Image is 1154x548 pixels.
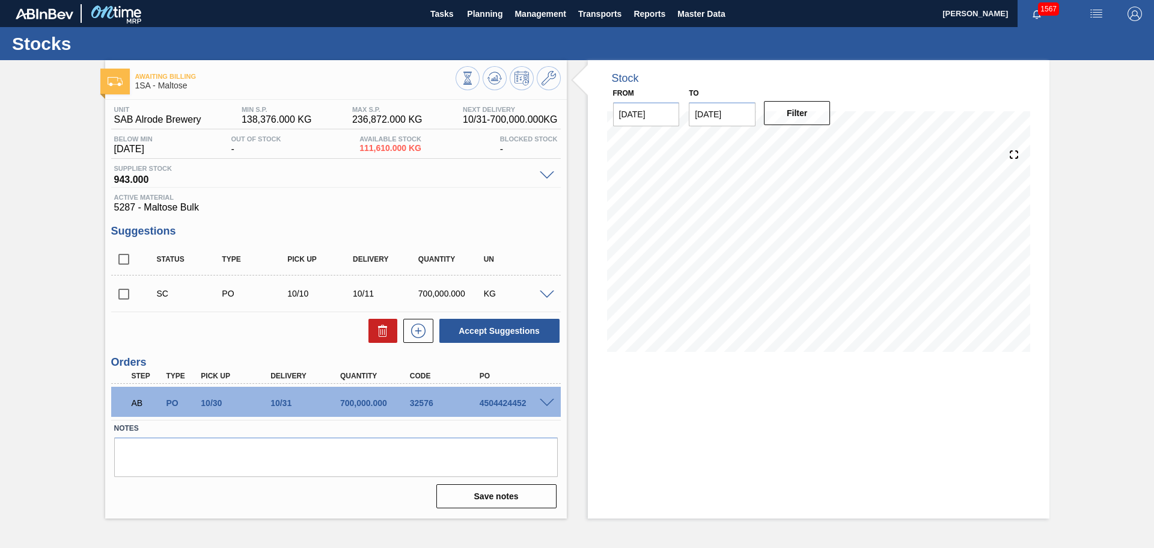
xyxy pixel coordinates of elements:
[242,114,312,125] span: 138,376.000 KG
[163,372,199,380] div: Type
[578,7,621,21] span: Transports
[612,72,639,85] div: Stock
[12,37,225,51] h1: Stocks
[198,372,276,380] div: Pick up
[129,372,165,380] div: Step
[284,255,357,263] div: Pick up
[537,66,561,90] button: Go to Master Data / General
[154,289,227,298] div: Suggestion Created
[633,7,665,21] span: Reports
[359,135,421,143] span: Available Stock
[689,102,756,126] input: mm/dd/yyyy
[1038,2,1059,16] span: 1567
[415,255,488,263] div: Quantity
[114,172,534,184] span: 943.000
[350,255,423,263] div: Delivery
[114,194,558,201] span: Active Material
[154,255,227,263] div: Status
[108,77,123,86] img: Ícone
[198,398,276,408] div: 10/30/2025
[350,289,423,298] div: 10/11/2025
[463,106,557,113] span: Next Delivery
[433,318,561,344] div: Accept Suggestions
[231,135,281,143] span: Out Of Stock
[613,102,680,126] input: mm/dd/yyyy
[337,372,415,380] div: Quantity
[689,89,698,97] label: to
[114,106,201,113] span: Unit
[242,106,312,113] span: MIN S.P.
[481,255,554,263] div: UN
[764,101,831,125] button: Filter
[497,135,561,155] div: -
[415,289,488,298] div: 700,000.000
[1089,7,1104,21] img: userActions
[510,66,534,90] button: Schedule Inventory
[267,372,346,380] div: Delivery
[352,114,423,125] span: 236,872.000 KG
[362,319,397,343] div: Delete Suggestions
[359,144,421,153] span: 111,610.000 KG
[613,89,634,97] label: From
[114,135,153,143] span: Below Min
[477,372,555,380] div: PO
[267,398,346,408] div: 10/31/2025
[16,8,73,19] img: TNhmsLtSVTkK8tSr43FrP2fwEKptu5GPRR3wAAAABJRU5ErkJggg==
[219,289,292,298] div: Purchase order
[481,289,554,298] div: KG
[677,7,725,21] span: Master Data
[463,114,557,125] span: 10/31 - 700,000.000 KG
[114,114,201,125] span: SAB Alrode Brewery
[228,135,284,155] div: -
[467,7,502,21] span: Planning
[132,398,162,408] p: AB
[1128,7,1142,21] img: Logout
[219,255,292,263] div: Type
[114,144,153,155] span: [DATE]
[352,106,423,113] span: MAX S.P.
[429,7,455,21] span: Tasks
[129,390,165,416] div: Awaiting Billing
[337,398,415,408] div: 700,000.000
[114,165,534,172] span: Supplier Stock
[436,484,557,508] button: Save notes
[111,225,561,238] h3: Suggestions
[407,398,485,408] div: 32576
[114,202,558,213] span: 5287 - Maltose Bulk
[477,398,555,408] div: 4504424452
[114,420,558,437] label: Notes
[135,81,456,90] span: 1SA - Maltose
[397,319,433,343] div: New suggestion
[456,66,480,90] button: Stocks Overview
[514,7,566,21] span: Management
[483,66,507,90] button: Update Chart
[1018,5,1056,22] button: Notifications
[439,319,560,343] button: Accept Suggestions
[284,289,357,298] div: 10/10/2025
[163,398,199,408] div: Purchase order
[135,73,456,80] span: Awaiting Billing
[111,356,561,369] h3: Orders
[407,372,485,380] div: Code
[500,135,558,143] span: Blocked Stock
